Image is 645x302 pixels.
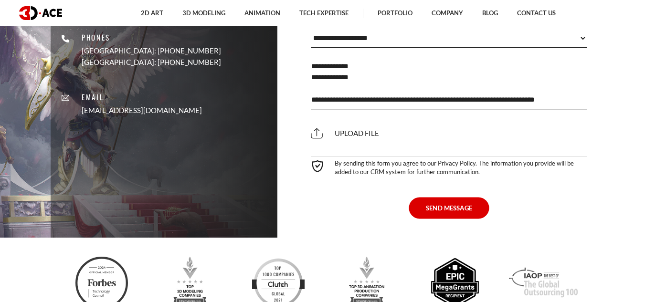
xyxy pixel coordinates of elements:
p: [GEOGRAPHIC_DATA]: [PHONE_NUMBER] [82,45,221,56]
img: logo dark [19,6,62,20]
p: Phones [82,32,221,43]
a: [EMAIL_ADDRESS][DOMAIN_NAME] [82,105,202,116]
p: [GEOGRAPHIC_DATA]: [PHONE_NUMBER] [82,56,221,67]
div: By sending this form you agree to our Privacy Policy. The information you provide will be added t... [311,156,588,176]
span: Upload file [311,129,379,137]
button: SEND MESSAGE [409,198,489,219]
p: Email [82,92,202,103]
